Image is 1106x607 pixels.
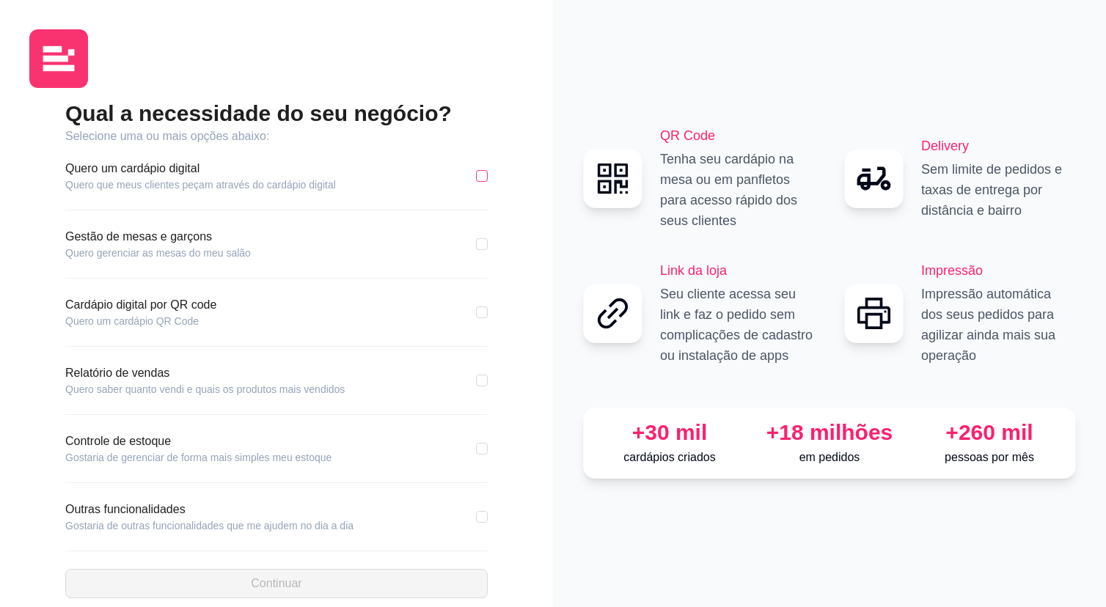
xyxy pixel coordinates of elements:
p: Tenha seu cardápio na mesa ou em panfletos para acesso rápido dos seus clientes [660,149,815,231]
p: cardápios criados [596,449,744,466]
button: Continuar [65,569,488,598]
article: Gestão de mesas e garçons [65,228,251,246]
article: Quero um cardápio QR Code [65,314,216,328]
article: Quero um cardápio digital [65,160,336,177]
p: Impressão automática dos seus pedidos para agilizar ainda mais sua operação [921,284,1076,366]
article: Cardápio digital por QR code [65,296,216,314]
h2: Impressão [921,260,1076,281]
article: Controle de estoque [65,433,332,450]
article: Gostaria de outras funcionalidades que me ajudem no dia a dia [65,518,354,533]
p: pessoas por mês [915,449,1063,466]
p: em pedidos [755,449,904,466]
h2: Delivery [921,136,1076,156]
article: Relatório de vendas [65,364,345,382]
div: +30 mil [596,419,744,446]
article: Gostaria de gerenciar de forma mais simples meu estoque [65,450,332,465]
article: Quero gerenciar as mesas do meu salão [65,246,251,260]
div: +260 mil [915,419,1063,446]
p: Sem limite de pedidos e taxas de entrega por distância e bairro [921,159,1076,221]
article: Selecione uma ou mais opções abaixo: [65,128,488,145]
h2: Link da loja [660,260,815,281]
article: Quero que meus clientes peçam através do cardápio digital [65,177,336,192]
article: Quero saber quanto vendi e quais os produtos mais vendidos [65,382,345,397]
img: logo [29,29,88,88]
h2: Qual a necessidade do seu negócio? [65,100,488,128]
p: Seu cliente acessa seu link e faz o pedido sem complicações de cadastro ou instalação de apps [660,284,815,366]
h2: QR Code [660,125,815,146]
article: Outras funcionalidades [65,501,354,518]
div: +18 milhões [755,419,904,446]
